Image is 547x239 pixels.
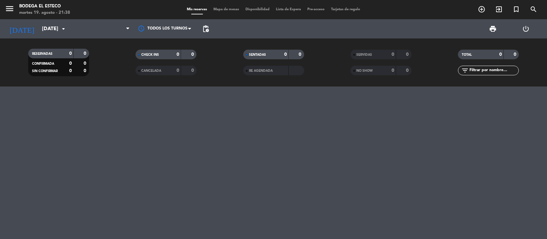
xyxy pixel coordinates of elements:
[514,52,518,57] strong: 0
[202,25,210,33] span: pending_actions
[489,25,497,33] span: print
[328,8,363,11] span: Tarjetas de regalo
[84,51,87,56] strong: 0
[299,52,303,57] strong: 0
[249,69,273,72] span: RE AGENDADA
[177,52,179,57] strong: 0
[141,53,159,56] span: CHECK INS
[495,5,503,13] i: exit_to_app
[177,68,179,73] strong: 0
[60,25,67,33] i: arrow_drop_down
[512,5,520,13] i: turned_in_not
[522,25,530,33] i: power_settings_new
[184,8,210,11] span: Mis reservas
[210,8,242,11] span: Mapa de mesas
[461,67,469,74] i: filter_list
[5,4,14,16] button: menu
[191,52,195,57] strong: 0
[5,22,39,36] i: [DATE]
[530,5,537,13] i: search
[406,68,410,73] strong: 0
[469,67,518,74] input: Filtrar por nombre...
[509,19,542,38] div: LOG OUT
[69,69,72,73] strong: 0
[32,52,53,55] span: RESERVADAS
[32,62,54,65] span: CONFIRMADA
[191,68,195,73] strong: 0
[392,68,394,73] strong: 0
[478,5,485,13] i: add_circle_outline
[356,53,372,56] span: SERVIDAS
[304,8,328,11] span: Pre-acceso
[84,69,87,73] strong: 0
[19,10,70,16] div: martes 19. agosto - 21:38
[462,53,472,56] span: TOTAL
[5,4,14,13] i: menu
[32,70,58,73] span: SIN CONFIRMAR
[69,61,72,66] strong: 0
[284,52,287,57] strong: 0
[249,53,266,56] span: SENTADAS
[273,8,304,11] span: Lista de Espera
[19,3,70,10] div: Bodega El Esteco
[84,61,87,66] strong: 0
[356,69,373,72] span: NO SHOW
[499,52,502,57] strong: 0
[392,52,394,57] strong: 0
[406,52,410,57] strong: 0
[242,8,273,11] span: Disponibilidad
[141,69,161,72] span: CANCELADA
[69,51,72,56] strong: 0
